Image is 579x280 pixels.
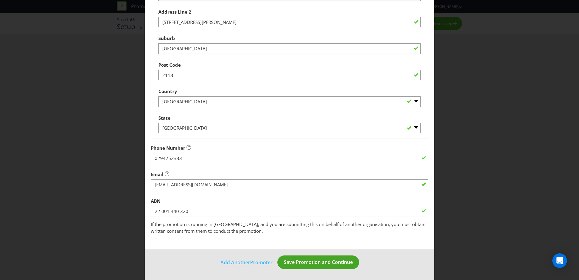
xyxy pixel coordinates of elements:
[158,70,421,80] input: e.g. 3000
[158,9,191,15] span: Address Line 2
[220,259,250,266] span: Add Another
[277,255,359,269] button: Save Promotion and Continue
[151,153,428,163] input: e.g. 03 1234 9876
[151,145,185,151] span: Phone Number
[158,43,421,54] input: e.g. Melbourne
[158,88,177,94] span: Country
[158,35,175,41] span: Suburb
[151,171,164,177] span: Email
[151,198,160,204] span: ABN
[284,259,353,265] span: Save Promotion and Continue
[158,115,170,121] span: State
[158,62,181,68] span: Post Code
[151,221,425,234] span: If the promotion is running in [GEOGRAPHIC_DATA], and you are submitting this on behalf of anothe...
[220,258,273,266] button: Add AnotherPromoter
[552,253,567,268] div: Open Intercom Messenger
[250,259,273,266] span: Promoter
